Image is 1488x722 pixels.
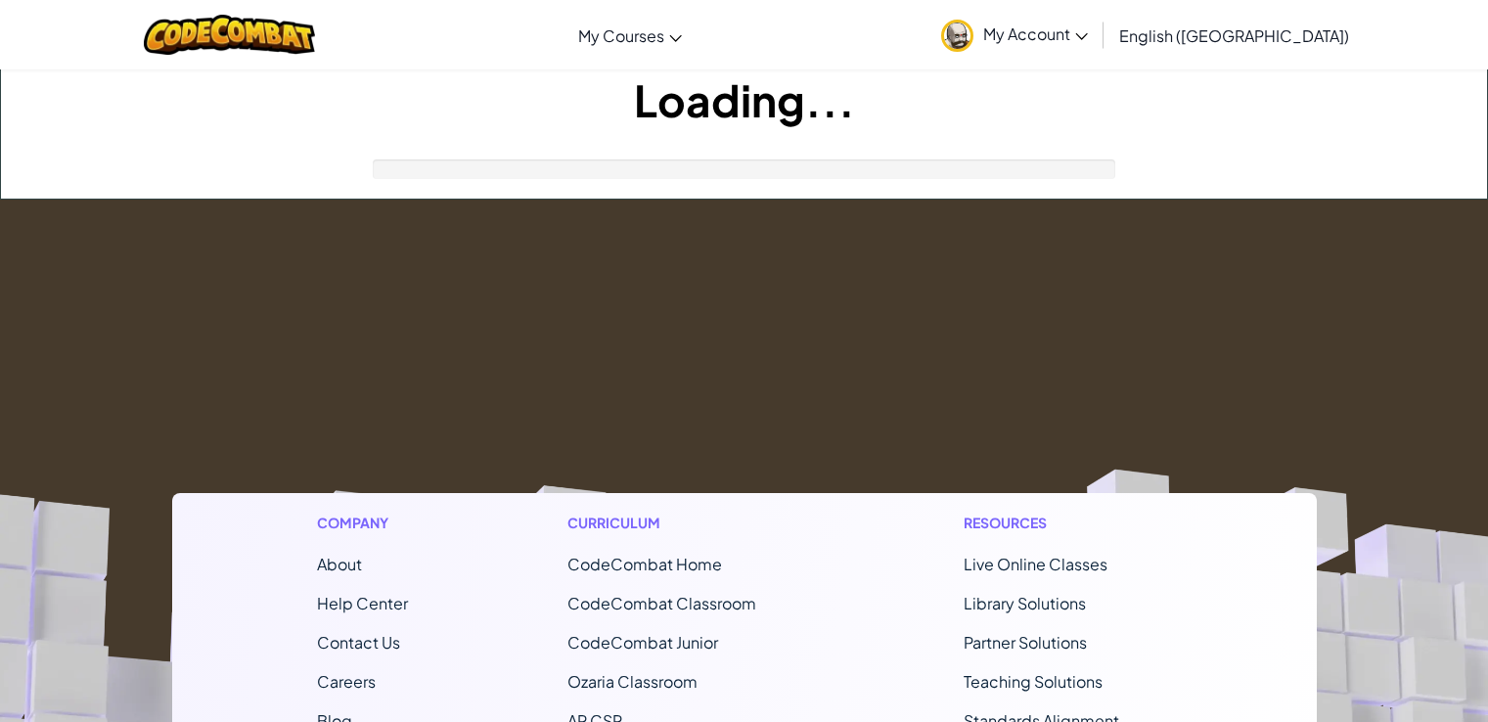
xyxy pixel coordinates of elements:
[1,69,1487,130] h1: Loading...
[964,632,1087,653] a: Partner Solutions
[1119,25,1349,46] span: English ([GEOGRAPHIC_DATA])
[317,632,400,653] span: Contact Us
[931,4,1098,66] a: My Account
[317,513,408,533] h1: Company
[567,554,722,574] span: CodeCombat Home
[567,671,698,692] a: Ozaria Classroom
[964,671,1103,692] a: Teaching Solutions
[567,513,804,533] h1: Curriculum
[964,593,1086,613] a: Library Solutions
[983,23,1088,44] span: My Account
[567,593,756,613] a: CodeCombat Classroom
[964,554,1107,574] a: Live Online Classes
[964,513,1172,533] h1: Resources
[567,632,718,653] a: CodeCombat Junior
[317,671,376,692] a: Careers
[144,15,315,55] img: CodeCombat logo
[941,20,973,52] img: avatar
[578,25,664,46] span: My Courses
[568,9,692,62] a: My Courses
[317,593,408,613] a: Help Center
[1109,9,1359,62] a: English ([GEOGRAPHIC_DATA])
[317,554,362,574] a: About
